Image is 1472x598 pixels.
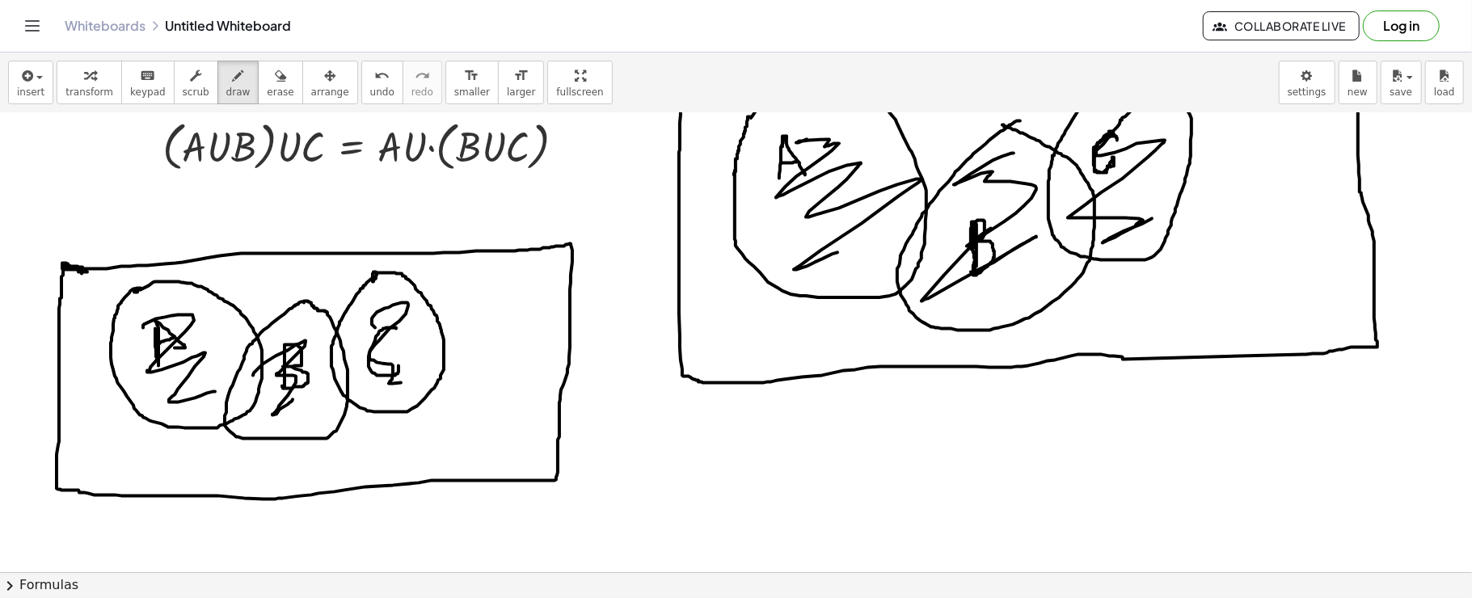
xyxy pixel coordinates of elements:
[547,61,612,104] button: fullscreen
[1363,11,1440,41] button: Log in
[258,61,302,104] button: erase
[267,86,293,98] span: erase
[57,61,122,104] button: transform
[411,86,433,98] span: redo
[1288,86,1326,98] span: settings
[183,86,209,98] span: scrub
[217,61,259,104] button: draw
[1203,11,1360,40] button: Collaborate Live
[65,18,146,34] a: Whiteboards
[1390,86,1412,98] span: save
[374,66,390,86] i: undo
[361,61,403,104] button: undoundo
[1348,86,1368,98] span: new
[1434,86,1455,98] span: load
[370,86,394,98] span: undo
[17,86,44,98] span: insert
[226,86,251,98] span: draw
[498,61,544,104] button: format_sizelarger
[8,61,53,104] button: insert
[174,61,218,104] button: scrub
[454,86,490,98] span: smaller
[1217,19,1346,33] span: Collaborate Live
[445,61,499,104] button: format_sizesmaller
[403,61,442,104] button: redoredo
[513,66,529,86] i: format_size
[1425,61,1464,104] button: load
[415,66,430,86] i: redo
[121,61,175,104] button: keyboardkeypad
[1339,61,1377,104] button: new
[302,61,358,104] button: arrange
[464,66,479,86] i: format_size
[507,86,535,98] span: larger
[65,86,113,98] span: transform
[1381,61,1422,104] button: save
[1279,61,1335,104] button: settings
[311,86,349,98] span: arrange
[19,13,45,39] button: Toggle navigation
[130,86,166,98] span: keypad
[140,66,155,86] i: keyboard
[556,86,603,98] span: fullscreen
